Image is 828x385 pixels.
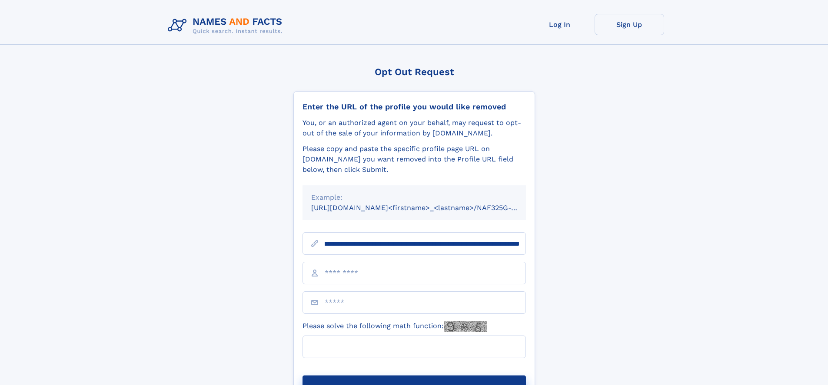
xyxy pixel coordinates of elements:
[595,14,664,35] a: Sign Up
[311,192,517,203] div: Example:
[303,321,487,332] label: Please solve the following math function:
[164,14,289,37] img: Logo Names and Facts
[303,102,526,112] div: Enter the URL of the profile you would like removed
[303,144,526,175] div: Please copy and paste the specific profile page URL on [DOMAIN_NAME] you want removed into the Pr...
[311,204,542,212] small: [URL][DOMAIN_NAME]<firstname>_<lastname>/NAF325G-xxxxxxxx
[525,14,595,35] a: Log In
[303,118,526,138] div: You, or an authorized agent on your behalf, may request to opt-out of the sale of your informatio...
[293,66,535,77] div: Opt Out Request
